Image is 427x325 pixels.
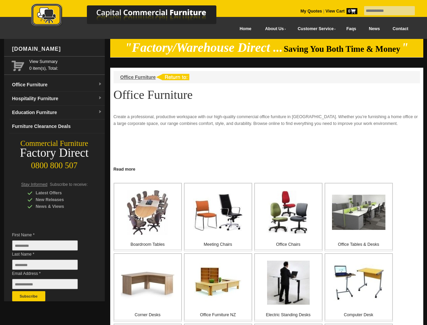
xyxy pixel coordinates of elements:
[9,120,105,133] a: Furniture Clearance Deals
[12,240,78,251] input: First Name *
[114,241,181,248] p: Boardroom Tables
[4,148,105,158] div: Factory Direct
[347,8,357,14] span: 0
[98,110,102,114] img: dropdown
[325,311,392,318] p: Computer Desk
[401,41,408,55] em: "
[125,41,283,55] em: "Factory/Warehouse Direct ...
[255,241,322,248] p: Office Chairs
[12,279,78,289] input: Email Address *
[254,183,323,251] a: Office Chairs Office Chairs
[98,82,102,86] img: dropdown
[156,74,189,80] img: return to
[21,182,48,187] span: Stay Informed
[114,311,181,318] p: Corner Desks
[325,183,393,251] a: Office Tables & Desks Office Tables & Desks
[301,9,322,14] a: My Quotes
[12,260,78,270] input: Last Name *
[284,44,400,53] span: Saving You Both Time & Money
[254,253,323,322] a: Electric Standing Desks Electric Standing Desks
[267,261,310,305] img: Electric Standing Desks
[114,253,182,322] a: Corner Desks Corner Desks
[120,74,156,80] a: Office Furniture
[12,251,88,258] span: Last Name *
[29,58,102,71] span: 0 item(s), Total:
[290,21,340,37] a: Customer Service
[185,311,252,318] p: Office Furniture NZ
[110,164,423,173] a: Click to read more
[194,263,242,302] img: Office Furniture NZ
[386,21,414,37] a: Contact
[98,96,102,100] img: dropdown
[27,190,92,196] div: Latest Offers
[114,113,420,127] p: Create a professional, productive workspace with our high-quality commercial office furniture in ...
[13,3,249,30] a: Capital Commercial Furniture Logo
[326,9,357,14] strong: View Cart
[27,203,92,210] div: News & Views
[324,9,357,14] a: View Cart0
[267,191,310,234] img: Office Chairs
[114,88,420,101] h1: Office Furniture
[127,190,168,235] img: Boardroom Tables
[9,78,105,92] a: Office Furnituredropdown
[29,58,102,65] a: View Summary
[340,21,363,37] a: Faqs
[27,196,92,203] div: New Releases
[9,92,105,106] a: Hospitality Furnituredropdown
[193,194,243,231] img: Meeting Chairs
[12,232,88,238] span: First Name *
[4,139,105,148] div: Commercial Furniture
[50,182,88,187] span: Subscribe to receive:
[114,183,182,251] a: Boardroom Tables Boardroom Tables
[184,253,252,322] a: Office Furniture NZ Office Furniture NZ
[362,21,386,37] a: News
[333,264,384,301] img: Computer Desk
[325,241,392,248] p: Office Tables & Desks
[13,3,249,28] img: Capital Commercial Furniture Logo
[12,291,45,301] button: Subscribe
[184,183,252,251] a: Meeting Chairs Meeting Chairs
[9,106,105,120] a: Education Furnituredropdown
[255,311,322,318] p: Electric Standing Desks
[325,253,393,322] a: Computer Desk Computer Desk
[258,21,290,37] a: About Us
[332,195,385,230] img: Office Tables & Desks
[12,270,88,277] span: Email Address *
[9,39,105,59] div: [DOMAIN_NAME]
[4,157,105,170] div: 0800 800 507
[185,241,252,248] p: Meeting Chairs
[121,265,174,300] img: Corner Desks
